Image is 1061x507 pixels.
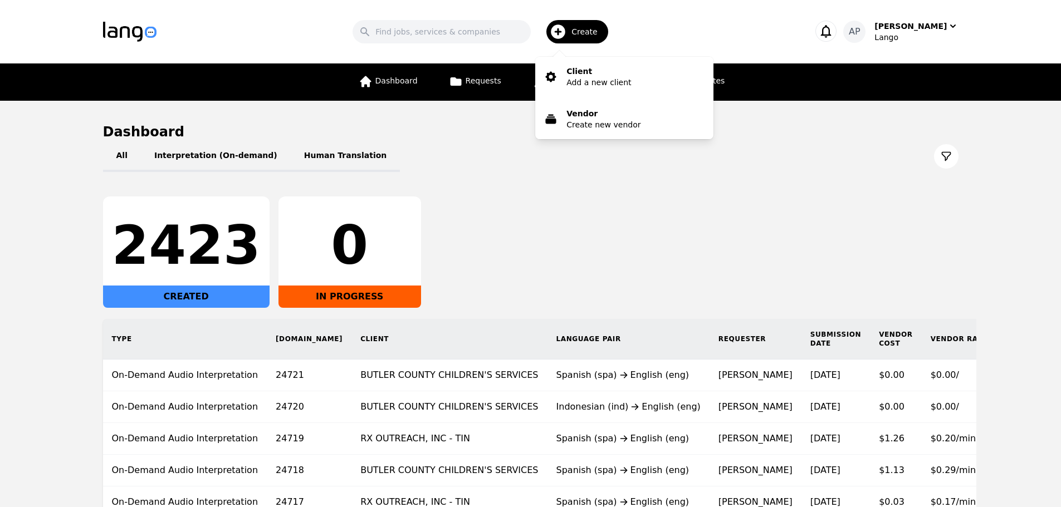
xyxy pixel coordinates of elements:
[874,21,947,32] div: [PERSON_NAME]
[287,219,412,272] div: 0
[556,432,701,445] div: Spanish (spa) English (eng)
[267,455,351,486] td: 24718
[710,455,801,486] td: [PERSON_NAME]
[103,455,267,486] td: On-Demand Audio Interpretation
[351,391,547,423] td: BUTLER COUNTY CHILDREN'S SERVICES
[112,219,261,272] div: 2423
[535,57,713,97] button: ClientAdd a new client
[870,455,922,486] td: $1.13
[931,465,991,475] span: $0.29/minute
[466,76,501,85] span: Requests
[810,433,840,444] time: [DATE]
[710,423,801,455] td: [PERSON_NAME]
[810,465,840,475] time: [DATE]
[849,25,860,38] span: AP
[351,360,547,391] td: BUTLER COUNTY CHILDREN'S SERVICES
[547,319,710,360] th: Language Pair
[566,108,640,119] p: Vendor
[278,286,421,308] div: IN PROGRESS
[922,319,1000,360] th: Vendor Rate
[531,16,615,48] button: Create
[267,360,351,391] td: 24721
[870,319,922,360] th: Vendor Cost
[267,319,351,360] th: [DOMAIN_NAME]
[931,370,959,380] span: $0.00/
[710,360,801,391] td: [PERSON_NAME]
[931,496,991,507] span: $0.17/minute
[870,423,922,455] td: $1.26
[352,63,424,101] a: Dashboard
[103,319,267,360] th: Type
[801,319,870,360] th: Submission Date
[351,455,547,486] td: BUTLER COUNTY CHILDREN'S SERVICES
[353,20,531,43] input: Find jobs, services & companies
[103,360,267,391] td: On-Demand Audio Interpretation
[710,391,801,423] td: [PERSON_NAME]
[571,26,605,37] span: Create
[526,63,583,101] a: Clients
[931,433,991,444] span: $0.20/minute
[810,401,840,412] time: [DATE]
[556,400,701,414] div: Indonesian (ind) English (eng)
[351,423,547,455] td: RX OUTREACH, INC - TIN
[874,32,958,43] div: Lango
[566,119,640,130] p: Create new vendor
[103,141,141,172] button: All
[351,319,547,360] th: Client
[375,76,418,85] span: Dashboard
[442,63,508,101] a: Requests
[267,391,351,423] td: 24720
[934,144,959,169] button: Filter
[931,401,959,412] span: $0.00/
[291,141,400,172] button: Human Translation
[103,286,270,308] div: CREATED
[556,368,701,382] div: Spanish (spa) English (eng)
[103,123,959,141] h1: Dashboard
[566,77,631,88] p: Add a new client
[870,360,922,391] td: $0.00
[141,141,291,172] button: Interpretation (On-demand)
[556,464,701,477] div: Spanish (spa) English (eng)
[703,76,725,85] span: Rates
[870,391,922,423] td: $0.00
[267,423,351,455] td: 24719
[103,423,267,455] td: On-Demand Audio Interpretation
[810,370,840,380] time: [DATE]
[710,319,801,360] th: Requester
[103,391,267,423] td: On-Demand Audio Interpretation
[566,66,631,77] p: Client
[535,99,713,139] button: VendorCreate new vendor
[810,496,840,507] time: [DATE]
[843,21,958,43] button: AP[PERSON_NAME]Lango
[103,22,157,42] img: Logo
